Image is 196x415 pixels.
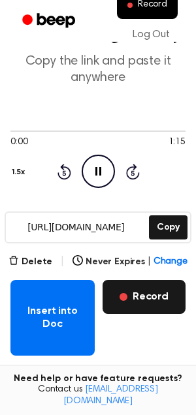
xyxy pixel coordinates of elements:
[60,254,65,269] span: |
[10,161,29,183] button: 1.5x
[10,280,95,356] button: Insert into Doc
[148,255,151,269] span: |
[103,280,186,314] button: Record
[13,8,87,34] a: Beep
[73,255,188,269] button: Never Expires|Change
[63,385,158,406] a: [EMAIL_ADDRESS][DOMAIN_NAME]
[8,384,188,407] span: Contact us
[8,255,52,269] button: Delete
[149,215,188,239] button: Copy
[154,255,188,269] span: Change
[10,136,27,149] span: 0:00
[10,54,186,86] p: Copy the link and paste it anywhere
[120,19,183,50] a: Log Out
[169,136,186,149] span: 1:15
